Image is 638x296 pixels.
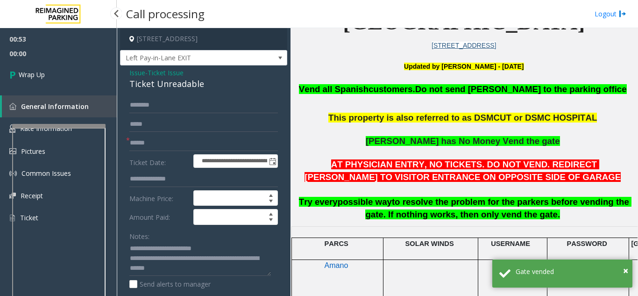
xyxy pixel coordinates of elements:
[623,264,628,278] button: Close
[121,51,254,65] span: Left Pay-in-Lane EXIT
[9,193,16,199] img: 'icon'
[9,103,16,110] img: 'icon'
[9,124,15,133] img: 'icon'
[267,155,277,168] span: Toggle popup
[324,240,348,247] span: PARCS
[19,70,45,79] span: Wrap Up
[567,240,607,247] span: PASSWORD
[299,84,369,94] span: Vend all Spanish
[21,102,89,111] span: General Information
[127,209,191,225] label: Amount Paid:
[121,2,209,25] h3: Call processing
[129,279,211,289] label: Send alerts to manager
[491,240,530,247] span: USERNAME
[365,197,631,219] span: to resolve the problem for the parkers before vending the gate. If nothing works, then only vend ...
[516,267,625,276] div: Gate vended
[595,9,626,19] a: Logout
[129,78,278,90] div: Ticket Unreadable
[145,68,184,77] span: -
[2,95,117,117] a: General Information
[127,154,191,168] label: Ticket Date:
[415,84,627,94] span: Do not send [PERSON_NAME] to the parking office
[9,148,16,154] img: 'icon'
[338,197,392,207] span: possible way
[328,113,597,123] span: This property is also referred to as DSMCUT or DSMC HOSPITAL
[148,68,184,78] span: Ticket Issue
[366,136,560,146] span: [PERSON_NAME] has No Money Vend the gate
[264,191,277,198] span: Increase value
[404,63,524,70] b: Updated by [PERSON_NAME] - [DATE]
[129,228,149,241] label: Notes:
[264,209,277,217] span: Increase value
[623,264,628,277] span: ×
[369,84,415,94] span: customers.
[325,261,348,269] span: Amano
[264,198,277,206] span: Decrease value
[127,190,191,206] label: Machine Price:
[432,42,496,49] a: [STREET_ADDRESS]
[405,240,454,247] span: SOLAR WINDS
[264,217,277,224] span: Decrease value
[299,197,338,207] span: Try every
[9,214,15,222] img: 'icon'
[9,170,17,177] img: 'icon'
[619,9,626,19] img: logout
[120,28,287,50] h4: [STREET_ADDRESS]
[305,159,621,182] span: AT PHYSICIAN ENTRY, NO TICKETS. DO NOT VEND. REDIRECT [PERSON_NAME] TO VISITOR ENTRANCE ON OPPOSI...
[129,68,145,78] span: Issue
